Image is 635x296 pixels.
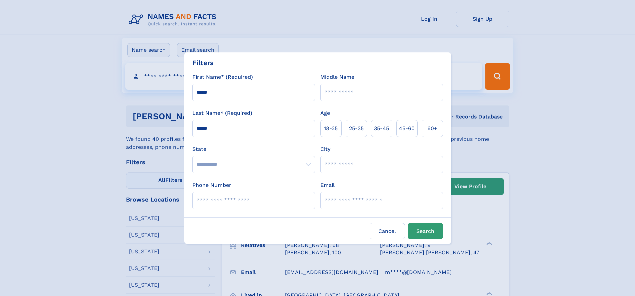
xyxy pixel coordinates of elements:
label: Email [320,181,335,189]
span: 60+ [427,124,437,132]
label: State [192,145,315,153]
div: Filters [192,58,214,68]
label: First Name* (Required) [192,73,253,81]
span: 18‑25 [324,124,338,132]
label: Last Name* (Required) [192,109,252,117]
span: 35‑45 [374,124,389,132]
label: Phone Number [192,181,231,189]
span: 45‑60 [399,124,415,132]
span: 25‑35 [349,124,364,132]
label: City [320,145,330,153]
label: Middle Name [320,73,354,81]
button: Search [408,223,443,239]
label: Cancel [370,223,405,239]
label: Age [320,109,330,117]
